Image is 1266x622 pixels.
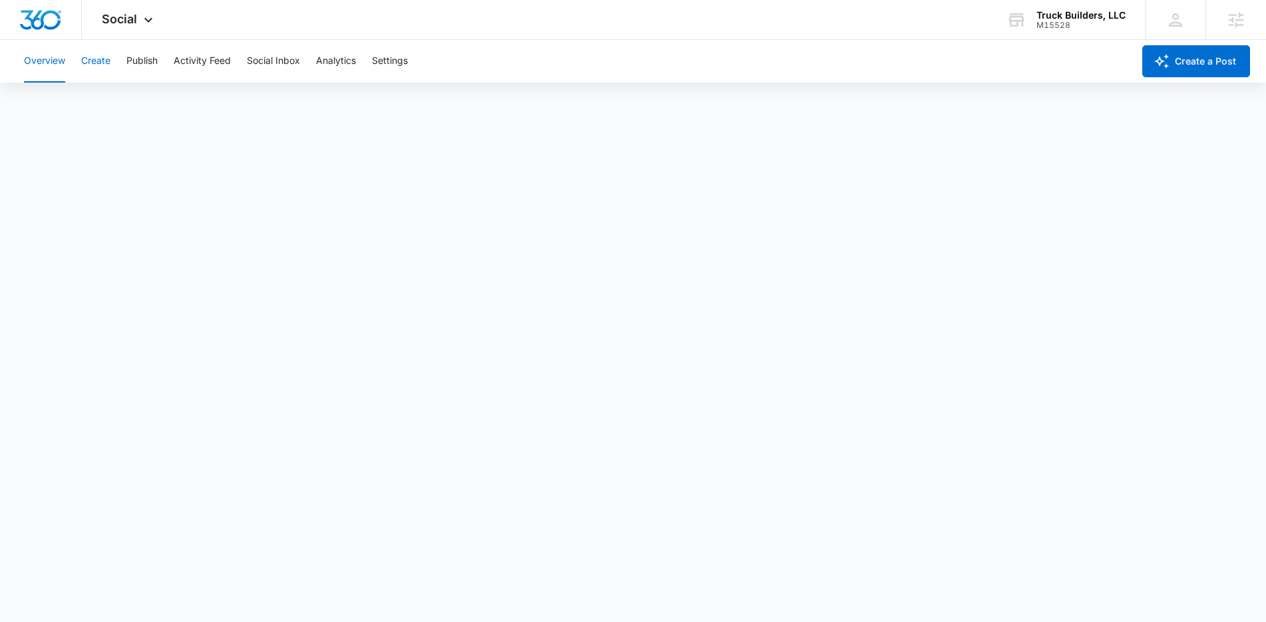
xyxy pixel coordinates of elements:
div: account name [1036,10,1126,21]
span: Social [102,12,137,26]
button: Overview [24,40,65,83]
button: Create a Post [1142,45,1250,77]
div: account id [1036,21,1126,30]
button: Publish [126,40,158,83]
button: Create [81,40,110,83]
button: Analytics [316,40,356,83]
button: Social Inbox [247,40,300,83]
button: Activity Feed [174,40,231,83]
button: Settings [372,40,408,83]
